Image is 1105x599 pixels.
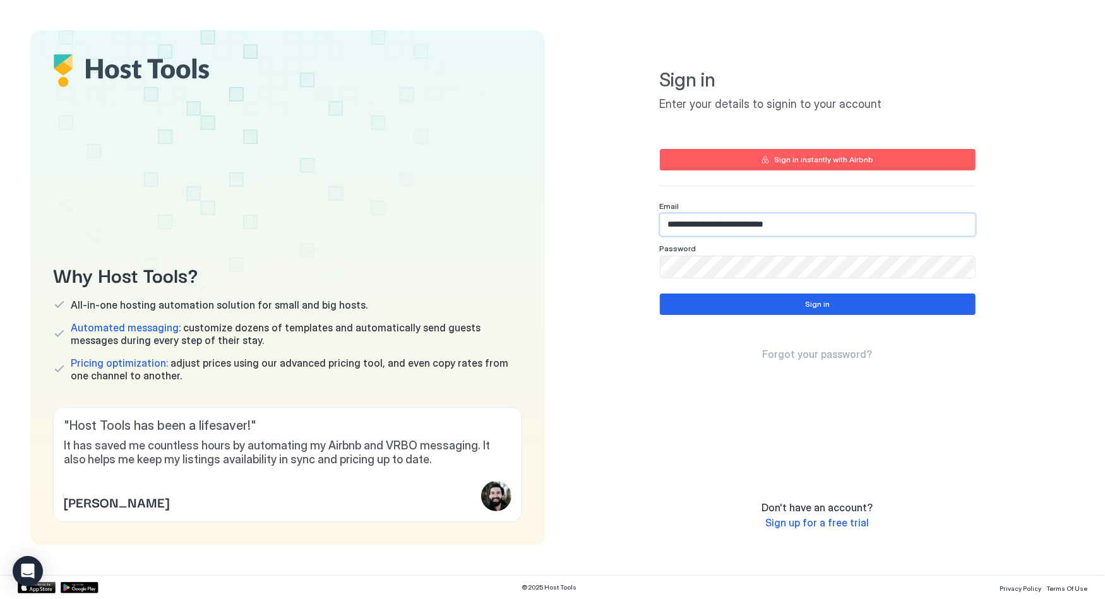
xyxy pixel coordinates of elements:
span: adjust prices using our advanced pricing tool, and even copy rates from one channel to another. [71,357,522,382]
span: Email [660,201,679,211]
a: Google Play Store [61,582,99,593]
span: customize dozens of templates and automatically send guests messages during every step of their s... [71,321,522,347]
span: All-in-one hosting automation solution for small and big hosts. [71,299,367,311]
span: © 2025 Host Tools [522,583,576,591]
div: Sign in instantly with Airbnb [774,154,873,165]
span: Sign in [660,68,976,92]
span: Sign up for a free trial [766,516,869,529]
span: Why Host Tools? [53,260,522,288]
input: Input Field [660,256,976,278]
a: App Store [18,582,56,593]
button: Sign in [660,294,976,315]
span: Password [660,244,696,253]
div: profile [481,481,511,511]
a: Terms Of Use [1046,581,1087,594]
div: Open Intercom Messenger [13,556,43,586]
span: Terms Of Use [1046,584,1087,592]
span: Pricing optimization: [71,357,168,369]
input: Input Field [660,214,975,235]
span: Enter your details to signin to your account [660,97,976,112]
span: [PERSON_NAME] [64,492,169,511]
span: Don't have an account? [762,501,873,514]
span: Privacy Policy [1000,584,1041,592]
button: Sign in instantly with Airbnb [660,149,976,170]
a: Forgot your password? [763,348,873,361]
div: Sign in [805,299,830,310]
span: " Host Tools has been a lifesaver! " [64,418,511,434]
span: It has saved me countless hours by automating my Airbnb and VRBO messaging. It also helps me keep... [64,439,511,467]
a: Privacy Policy [1000,581,1041,594]
a: Sign up for a free trial [766,516,869,530]
span: Automated messaging: [71,321,181,334]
